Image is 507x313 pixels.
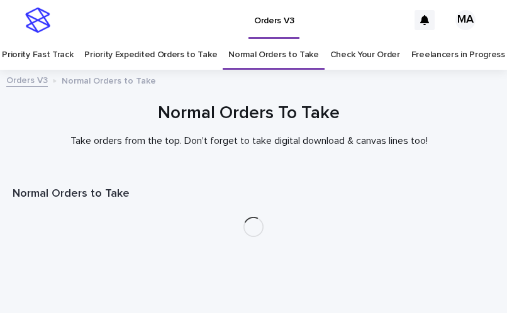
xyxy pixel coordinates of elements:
[330,40,400,70] a: Check Your Order
[13,187,494,202] h1: Normal Orders to Take
[411,40,505,70] a: Freelancers in Progress
[13,102,485,125] h1: Normal Orders To Take
[228,40,319,70] a: Normal Orders to Take
[13,135,485,147] p: Take orders from the top. Don't forget to take digital download & canvas lines too!
[25,8,50,33] img: stacker-logo-s-only.png
[62,73,156,87] p: Normal Orders to Take
[2,40,73,70] a: Priority Fast Track
[6,72,48,87] a: Orders V3
[84,40,217,70] a: Priority Expedited Orders to Take
[455,10,476,30] div: MA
